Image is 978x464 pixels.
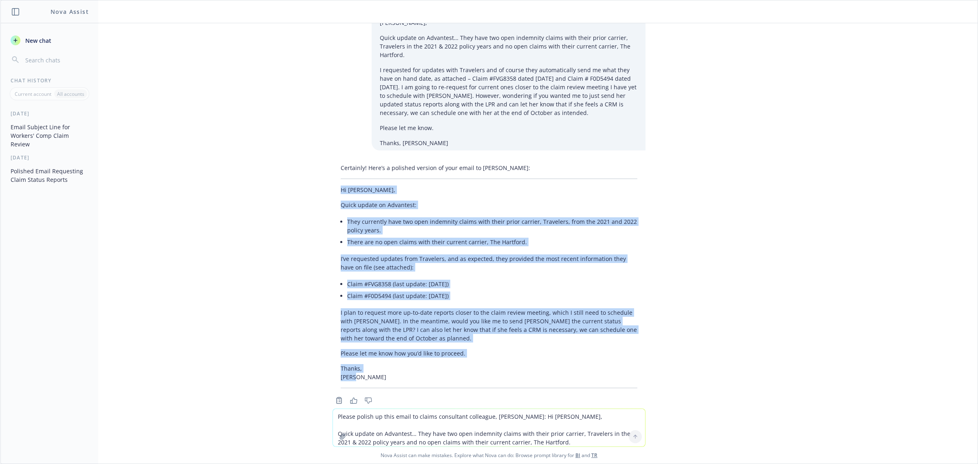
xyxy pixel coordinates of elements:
[57,91,84,97] p: All accounts
[1,154,98,161] div: [DATE]
[24,54,88,66] input: Search chats
[341,308,637,342] p: I plan to request more up-to-date reports closer to the claim review meeting, which I still need ...
[7,33,92,48] button: New chat
[362,395,375,406] button: Thumbs down
[335,397,343,404] svg: Copy to clipboard
[575,452,580,459] a: BI
[341,201,637,209] p: Quick update on Advantest:
[341,349,637,358] p: Please let me know how you’d like to proceed.
[380,66,637,117] p: I requested for updates with Travelers and of course they automatically send me what they have on...
[591,452,597,459] a: TR
[341,364,637,381] p: Thanks, [PERSON_NAME]
[347,278,637,290] li: Claim #FVG8358 (last update: [DATE])
[15,91,51,97] p: Current account
[1,77,98,84] div: Chat History
[347,236,637,248] li: There are no open claims with their current carrier, The Hartford.
[7,164,92,186] button: Polished Email Requesting Claim Status Reports
[51,7,89,16] h1: Nova Assist
[341,254,637,272] p: I’ve requested updates from Travelers, and as expected, they provided the most recent information...
[7,120,92,151] button: Email Subject Line for Workers' Comp Claim Review
[1,110,98,117] div: [DATE]
[380,124,637,132] p: Please let me know.
[380,33,637,59] p: Quick update on Advantest… They have two open indemnity claims with their prior carrier, Traveler...
[24,36,51,45] span: New chat
[341,186,637,194] p: Hi [PERSON_NAME],
[4,447,974,464] span: Nova Assist can make mistakes. Explore what Nova can do: Browse prompt library for and
[380,139,637,147] p: Thanks, [PERSON_NAME]
[347,290,637,302] li: Claim #F0D5494 (last update: [DATE])
[341,164,637,172] p: Certainly! Here’s a polished version of your email to [PERSON_NAME]:
[347,216,637,236] li: They currently have two open indemnity claims with their prior carrier, Travelers, from the 2021 ...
